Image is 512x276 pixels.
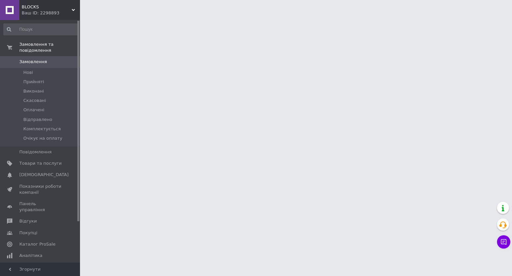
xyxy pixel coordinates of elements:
[23,117,52,123] span: Відправлено
[22,4,72,10] span: BLOCKS
[23,79,44,85] span: Прийняті
[23,126,61,132] span: Комплектується
[497,235,510,249] button: Чат з покупцем
[19,230,37,236] span: Покупці
[23,70,33,76] span: Нові
[22,10,80,16] div: Ваш ID: 2298893
[19,218,37,224] span: Відгуки
[19,59,47,65] span: Замовлення
[23,88,44,94] span: Виконані
[23,135,62,141] span: Очікує на оплату
[19,183,62,195] span: Показники роботи компанії
[19,149,52,155] span: Повідомлення
[3,23,79,35] input: Пошук
[19,201,62,213] span: Панель управління
[19,172,69,178] span: [DEMOGRAPHIC_DATA]
[19,241,55,247] span: Каталог ProSale
[19,41,80,53] span: Замовлення та повідомлення
[23,107,44,113] span: Оплачені
[19,253,42,259] span: Аналітика
[23,98,46,104] span: Скасовані
[19,160,62,166] span: Товари та послуги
